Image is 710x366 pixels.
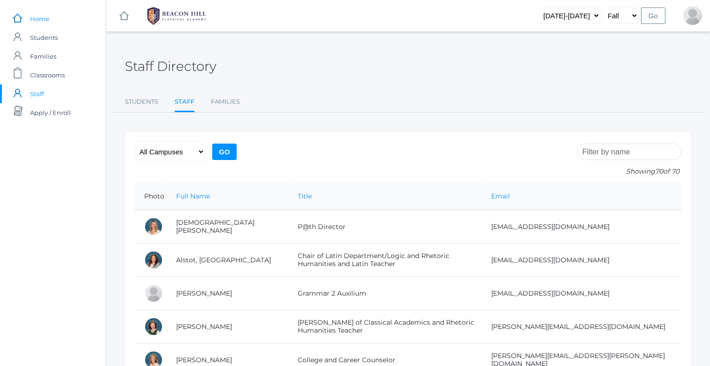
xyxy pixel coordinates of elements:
[167,277,288,310] td: [PERSON_NAME]
[288,210,482,244] td: P@th Director
[212,144,237,160] input: Go
[144,317,163,336] div: Maureen Baldwin
[135,183,167,210] th: Photo
[30,84,44,103] span: Staff
[683,6,702,25] div: Zach Smith
[30,103,71,122] span: Apply / Enroll
[577,167,681,176] p: Showing of 70
[577,144,681,160] input: Filter by name
[655,167,663,175] span: 70
[167,310,288,343] td: [PERSON_NAME]
[482,310,681,343] td: [PERSON_NAME][EMAIL_ADDRESS][DOMAIN_NAME]
[298,192,312,200] a: Title
[30,28,58,47] span: Students
[144,251,163,269] div: Jordan Alstot
[641,8,665,24] input: Go
[144,217,163,236] div: Heather Albanese
[176,192,210,200] a: Full Name
[482,277,681,310] td: [EMAIL_ADDRESS][DOMAIN_NAME]
[482,210,681,244] td: [EMAIL_ADDRESS][DOMAIN_NAME]
[167,244,288,277] td: Alstot, [GEOGRAPHIC_DATA]
[30,47,56,66] span: Families
[482,244,681,277] td: [EMAIL_ADDRESS][DOMAIN_NAME]
[288,310,482,343] td: [PERSON_NAME] of Classical Academics and Rhetoric Humanities Teacher
[125,59,216,74] h2: Staff Directory
[175,92,194,113] a: Staff
[288,244,482,277] td: Chair of Latin Department/Logic and Rhetoric Humanities and Latin Teacher
[30,9,49,28] span: Home
[30,66,65,84] span: Classrooms
[144,284,163,303] div: Sarah Armstrong
[211,92,240,111] a: Families
[491,192,510,200] a: Email
[125,92,158,111] a: Students
[288,277,482,310] td: Grammar 2 Auxilium
[141,4,212,28] img: 1_BHCALogos-05.png
[167,210,288,244] td: [DEMOGRAPHIC_DATA][PERSON_NAME]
